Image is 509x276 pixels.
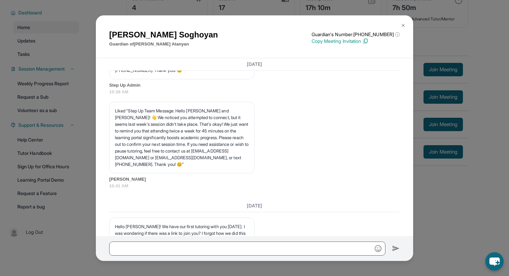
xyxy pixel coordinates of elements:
button: chat-button [485,252,504,271]
h3: [DATE] [109,61,400,68]
span: ⓘ [395,31,400,38]
p: Liked “Step Up Team Message: Hello [PERSON_NAME] and [PERSON_NAME]! 👋 We noticed you attempted to... [115,107,249,168]
span: 10:41 AM [109,183,400,189]
p: Hello [PERSON_NAME]! We have our first tutoring with you [DATE]. I was wondering if there was a l... [115,223,249,243]
img: Close Icon [400,23,406,28]
h3: [DATE] [109,202,400,209]
p: Copy Meeting Invitation [312,38,400,44]
p: Guardian's Number: [PHONE_NUMBER] [312,31,400,38]
span: Step Up Admin [109,82,400,89]
p: Guardian of [PERSON_NAME] Atanyan [109,41,218,48]
img: Send icon [392,245,400,253]
img: Copy Icon [362,38,368,44]
h1: [PERSON_NAME] Soghoyan [109,29,218,41]
span: 10:39 AM [109,89,400,95]
img: Emoji [375,245,381,252]
span: [PERSON_NAME] [109,176,400,183]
